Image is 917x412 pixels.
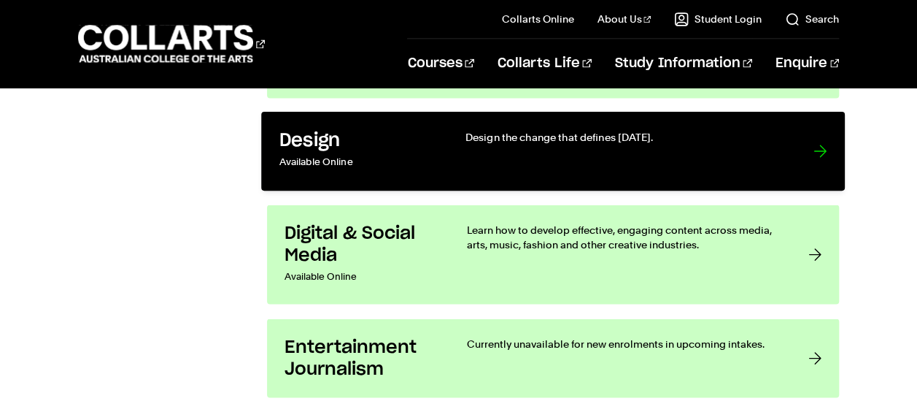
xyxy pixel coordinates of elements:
a: Design Available Online Design the change that defines [DATE]. [261,112,845,191]
h3: Digital & Social Media [285,222,438,266]
div: Go to homepage [78,23,265,64]
a: Enquire [775,39,839,87]
a: Search [785,12,839,26]
h3: Entertainment Journalism [285,336,438,380]
a: Courses [407,39,473,87]
a: Collarts Online [502,12,574,26]
p: Available Online [279,152,435,173]
p: Currently unavailable for new enrolments in upcoming intakes. [467,336,779,351]
a: About Us [597,12,651,26]
a: Student Login [674,12,762,26]
a: Digital & Social Media Available Online Learn how to develop effective, engaging content across m... [267,205,839,304]
a: Collarts Life [498,39,592,87]
p: Available Online [285,266,438,286]
h3: Design [279,130,435,153]
a: Entertainment Journalism Currently unavailable for new enrolments in upcoming intakes. [267,318,839,397]
p: Learn how to develop effective, engaging content across media, arts, music, fashion and other cre... [467,222,779,251]
a: Study Information [615,39,752,87]
p: Design the change that defines [DATE]. [465,130,783,145]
